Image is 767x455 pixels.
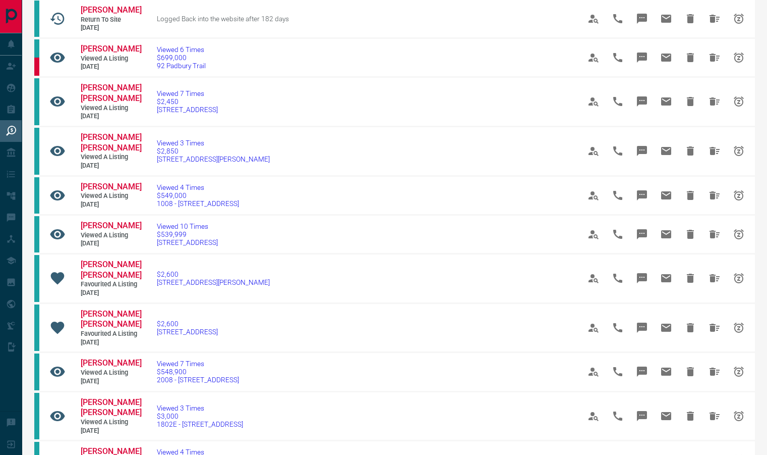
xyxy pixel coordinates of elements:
[581,139,606,163] span: View Profile
[654,7,678,31] span: Email
[727,7,751,31] span: Snooze
[581,404,606,428] span: View Profile
[81,104,141,113] span: Viewed a Listing
[581,45,606,70] span: View Profile
[630,7,654,31] span: Message
[157,230,218,238] span: $539,999
[81,239,141,248] span: [DATE]
[157,278,270,286] span: [STREET_ADDRESS][PERSON_NAME]
[630,404,654,428] span: Message
[678,139,702,163] span: Hide
[34,128,39,175] div: condos.ca
[81,397,141,419] a: [PERSON_NAME] [PERSON_NAME]
[34,39,39,58] div: condos.ca
[678,404,702,428] span: Hide
[34,177,39,214] div: condos.ca
[581,183,606,208] span: View Profile
[81,5,141,16] a: [PERSON_NAME]
[678,183,702,208] span: Hide
[81,358,142,368] span: [PERSON_NAME]
[157,97,218,106] span: $2,450
[727,404,751,428] span: Snooze
[34,1,39,37] div: condos.ca
[81,5,142,15] span: [PERSON_NAME]
[81,221,142,230] span: [PERSON_NAME]
[727,89,751,114] span: Snooze
[727,266,751,290] span: Snooze
[157,222,218,246] a: Viewed 10 Times$539,999[STREET_ADDRESS]
[157,89,218,114] a: Viewed 7 Times$2,450[STREET_ADDRESS]
[81,330,141,338] span: Favourited a Listing
[157,404,243,428] a: Viewed 3 Times$3,0001802E - [STREET_ADDRESS]
[606,222,630,246] span: Call
[630,316,654,340] span: Message
[34,305,39,351] div: condos.ca
[81,83,142,103] span: [PERSON_NAME] [PERSON_NAME]
[34,393,39,440] div: condos.ca
[157,320,218,328] span: $2,600
[157,360,239,368] span: Viewed 7 Times
[81,44,141,55] a: [PERSON_NAME]
[157,139,270,163] a: Viewed 3 Times$2,850[STREET_ADDRESS][PERSON_NAME]
[81,280,141,289] span: Favourited a Listing
[81,231,141,240] span: Viewed a Listing
[654,222,678,246] span: Email
[678,45,702,70] span: Hide
[654,139,678,163] span: Email
[157,320,218,336] a: $2,600[STREET_ADDRESS]
[157,376,239,384] span: 2008 - [STREET_ADDRESS]
[34,353,39,390] div: condos.ca
[157,106,218,114] span: [STREET_ADDRESS]
[702,45,727,70] span: Hide All from Asha Varkey
[157,89,218,97] span: Viewed 7 Times
[81,182,142,191] span: [PERSON_NAME]
[81,377,141,386] span: [DATE]
[81,192,141,200] span: Viewed a Listing
[157,368,239,376] span: $548,900
[157,155,270,163] span: [STREET_ADDRESS][PERSON_NAME]
[606,266,630,290] span: Call
[606,404,630,428] span: Call
[678,266,702,290] span: Hide
[34,255,39,302] div: condos.ca
[678,89,702,114] span: Hide
[81,418,141,427] span: Viewed a Listing
[654,266,678,290] span: Email
[702,139,727,163] span: Hide All from Trung Hao Dang
[630,89,654,114] span: Message
[157,45,206,54] span: Viewed 6 Times
[81,182,141,192] a: [PERSON_NAME]
[654,404,678,428] span: Email
[81,16,141,24] span: Return to Site
[34,216,39,252] div: condos.ca
[157,147,270,155] span: $2,850
[654,89,678,114] span: Email
[81,112,141,121] span: [DATE]
[702,89,727,114] span: Hide All from Trung Hao Dang
[727,360,751,384] span: Snooze
[630,139,654,163] span: Message
[157,45,206,70] a: Viewed 6 Times$699,00092 Padbury Trail
[81,24,141,32] span: [DATE]
[157,15,289,23] span: Logged Back into the website after 182 days
[81,309,142,329] span: [PERSON_NAME] [PERSON_NAME]
[727,45,751,70] span: Snooze
[630,222,654,246] span: Message
[702,222,727,246] span: Hide All from Jui Kavishwar
[81,200,141,209] span: [DATE]
[606,139,630,163] span: Call
[157,139,270,147] span: Viewed 3 Times
[581,316,606,340] span: View Profile
[678,360,702,384] span: Hide
[157,270,270,278] span: $2,600
[606,7,630,31] span: Call
[81,132,141,154] a: [PERSON_NAME] [PERSON_NAME]
[606,360,630,384] span: Call
[630,266,654,290] span: Message
[702,360,727,384] span: Hide All from Jui Kavishwar
[81,132,142,153] span: [PERSON_NAME] [PERSON_NAME]
[81,162,141,170] span: [DATE]
[157,360,239,384] a: Viewed 7 Times$548,9002008 - [STREET_ADDRESS]
[630,45,654,70] span: Message
[157,54,206,62] span: $699,000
